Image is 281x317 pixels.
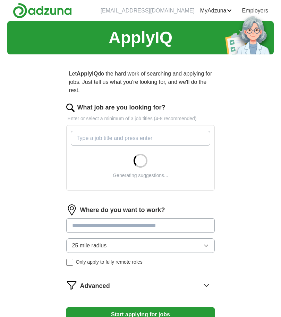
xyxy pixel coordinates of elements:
img: Adzuna logo [13,3,72,18]
img: location.png [66,204,77,215]
span: 25 mile radius [72,241,107,250]
div: Generating suggestions... [113,172,168,179]
img: filter [66,280,77,291]
h1: ApplyIQ [109,25,172,50]
span: Advanced [80,281,110,291]
span: Only apply to fully remote roles [76,258,143,266]
label: What job are you looking for? [77,103,165,112]
li: [EMAIL_ADDRESS][DOMAIN_NAME] [101,7,195,15]
p: Enter or select a minimum of 3 job titles (4-8 recommended) [66,115,215,122]
img: search.png [66,104,75,112]
input: Type a job title and press enter [71,131,211,146]
a: MyAdzuna [200,7,232,15]
input: Only apply to fully remote roles [66,259,73,266]
label: Where do you want to work? [80,205,165,215]
strong: ApplyIQ [77,71,98,77]
a: Employers [242,7,268,15]
button: 25 mile radius [66,238,215,253]
p: Let do the hard work of searching and applying for jobs. Just tell us what you're looking for, an... [66,67,215,97]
